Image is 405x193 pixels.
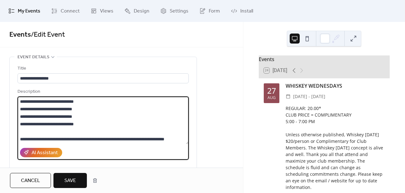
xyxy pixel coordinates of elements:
[120,3,154,19] a: Design
[10,173,51,188] button: Cancel
[293,93,325,100] span: [DATE] - [DATE]
[4,3,45,19] a: My Events
[17,88,187,96] div: Description
[86,3,118,19] a: Views
[286,82,385,90] div: WHISKEY WEDNESDAYS
[53,173,87,188] button: Save
[17,65,187,72] div: Title
[100,8,113,15] span: Views
[9,28,31,42] a: Events
[20,148,62,157] button: AI Assistant
[209,8,220,15] span: Form
[195,3,225,19] a: Form
[286,93,291,100] div: ​
[240,8,253,15] span: Install
[31,28,65,42] span: / Edit Event
[226,3,258,19] a: Install
[61,8,80,15] span: Connect
[170,8,188,15] span: Settings
[64,177,76,185] span: Save
[17,54,49,61] span: Event details
[134,8,149,15] span: Design
[32,149,58,157] div: AI Assistant
[17,167,187,175] div: Location
[47,3,84,19] a: Connect
[267,96,276,100] div: Aug
[267,87,276,95] div: 27
[18,8,40,15] span: My Events
[156,3,193,19] a: Settings
[259,55,390,63] div: Events
[21,177,40,185] span: Cancel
